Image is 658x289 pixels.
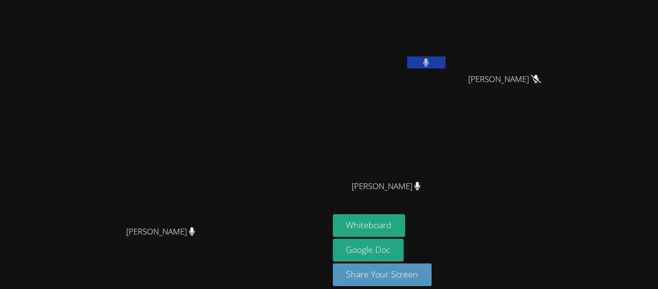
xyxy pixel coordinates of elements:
[468,72,541,86] span: [PERSON_NAME]
[352,179,421,193] span: [PERSON_NAME]
[333,263,432,286] button: Share Your Screen
[126,225,195,239] span: [PERSON_NAME]
[333,214,406,237] button: Whiteboard
[333,239,404,261] a: Google Doc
